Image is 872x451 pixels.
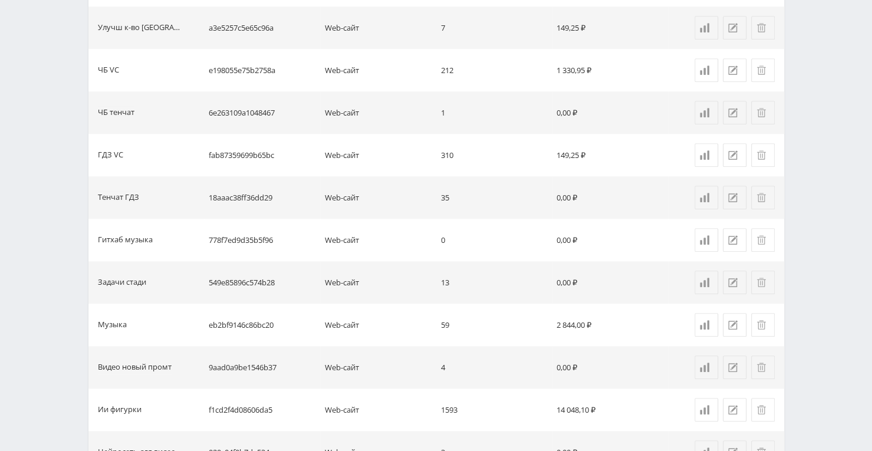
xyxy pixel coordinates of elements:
[436,134,552,176] td: 310
[320,134,436,176] td: Web-сайт
[695,271,718,294] a: Статистика
[320,261,436,304] td: Web-сайт
[204,6,320,49] td: a3e5257c5e65c96a
[98,318,127,332] div: Музыка
[723,271,746,294] button: Редактировать
[98,21,180,35] div: Улучш к-во [GEOGRAPHIC_DATA]
[723,143,746,167] button: Редактировать
[723,186,746,209] button: Редактировать
[436,91,552,134] td: 1
[695,143,718,167] a: Статистика
[98,191,139,205] div: Тенчат ГДЗ
[723,313,746,337] button: Редактировать
[436,6,552,49] td: 7
[98,403,142,417] div: Ии фигурки
[723,16,746,39] button: Редактировать
[320,176,436,219] td: Web-сайт
[695,58,718,82] a: Статистика
[320,6,436,49] td: Web-сайт
[751,186,775,209] button: Удалить
[695,16,718,39] a: Статистика
[320,346,436,389] td: Web-сайт
[695,398,718,422] a: Статистика
[98,106,134,120] div: ЧБ тенчат
[751,143,775,167] button: Удалить
[204,176,320,219] td: 18aaac38ff36dd29
[723,58,746,82] button: Редактировать
[695,101,718,124] a: Статистика
[723,355,746,379] button: Редактировать
[204,346,320,389] td: 9aad0a9be1546b37
[751,313,775,337] button: Удалить
[695,313,718,337] a: Статистика
[204,134,320,176] td: fab87359699b65bc
[436,261,552,304] td: 13
[552,6,668,49] td: 149,25 ₽
[436,49,552,91] td: 212
[751,398,775,422] button: Удалить
[552,219,668,261] td: 0,00 ₽
[436,219,552,261] td: 0
[204,219,320,261] td: 778f7ed9d35b5f96
[320,49,436,91] td: Web-сайт
[320,219,436,261] td: Web-сайт
[695,228,718,252] a: Статистика
[552,49,668,91] td: 1 330,95 ₽
[436,389,552,431] td: 1593
[204,304,320,346] td: eb2bf9146c86bc20
[723,101,746,124] button: Редактировать
[695,355,718,379] a: Статистика
[98,233,153,247] div: Гитхаб музыка
[552,346,668,389] td: 0,00 ₽
[751,355,775,379] button: Удалить
[436,304,552,346] td: 59
[98,276,146,289] div: Задачи стади
[723,398,746,422] button: Редактировать
[723,228,746,252] button: Редактировать
[204,91,320,134] td: 6e263109a1048467
[320,304,436,346] td: Web-сайт
[751,271,775,294] button: Удалить
[436,176,552,219] td: 35
[751,16,775,39] button: Удалить
[751,228,775,252] button: Удалить
[98,64,119,77] div: ЧБ VC
[320,389,436,431] td: Web-сайт
[204,389,320,431] td: f1cd2f4d08606da5
[98,361,172,374] div: Видео новый промт
[552,304,668,346] td: 2 844,00 ₽
[552,134,668,176] td: 149,25 ₽
[751,101,775,124] button: Удалить
[204,261,320,304] td: 549e85896c574b28
[751,58,775,82] button: Удалить
[98,149,123,162] div: ГДЗ VC
[320,91,436,134] td: Web-сайт
[552,389,668,431] td: 14 048,10 ₽
[552,91,668,134] td: 0,00 ₽
[552,176,668,219] td: 0,00 ₽
[204,49,320,91] td: e198055e75b2758a
[436,346,552,389] td: 4
[552,261,668,304] td: 0,00 ₽
[695,186,718,209] a: Статистика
